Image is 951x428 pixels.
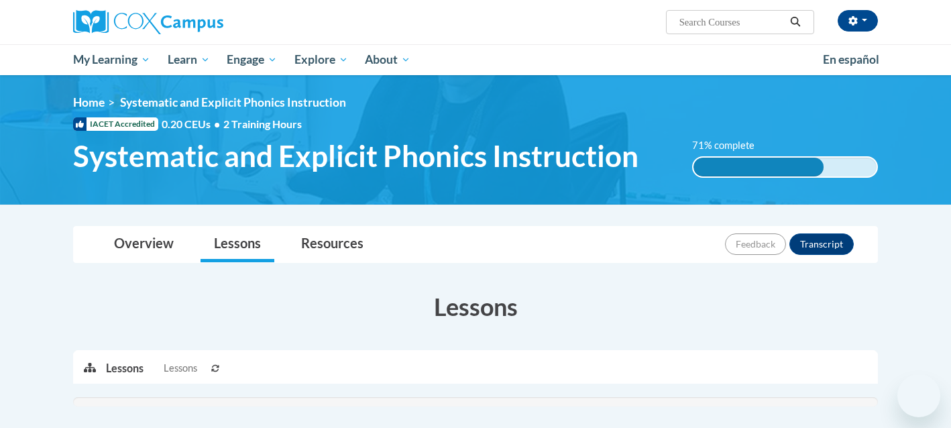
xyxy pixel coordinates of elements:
[159,44,219,75] a: Learn
[823,52,879,66] span: En español
[288,227,377,262] a: Resources
[693,158,824,176] div: 71% complete
[73,290,878,323] h3: Lessons
[678,14,785,30] input: Search Courses
[725,233,786,255] button: Feedback
[164,361,197,376] span: Lessons
[286,44,357,75] a: Explore
[294,52,348,68] span: Explore
[692,138,769,153] label: 71% complete
[838,10,878,32] button: Account Settings
[73,138,638,174] span: Systematic and Explicit Phonics Instruction
[789,233,854,255] button: Transcript
[897,374,940,417] iframe: Button to launch messaging window
[785,14,805,30] button: Search
[357,44,420,75] a: About
[218,44,286,75] a: Engage
[214,117,220,130] span: •
[106,361,144,376] p: Lessons
[73,10,223,34] img: Cox Campus
[73,95,105,109] a: Home
[101,227,187,262] a: Overview
[227,52,277,68] span: Engage
[64,44,159,75] a: My Learning
[53,44,898,75] div: Main menu
[814,46,888,74] a: En español
[73,10,328,34] a: Cox Campus
[73,52,150,68] span: My Learning
[168,52,210,68] span: Learn
[162,117,223,131] span: 0.20 CEUs
[73,117,158,131] span: IACET Accredited
[201,227,274,262] a: Lessons
[120,95,346,109] span: Systematic and Explicit Phonics Instruction
[223,117,302,130] span: 2 Training Hours
[365,52,410,68] span: About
